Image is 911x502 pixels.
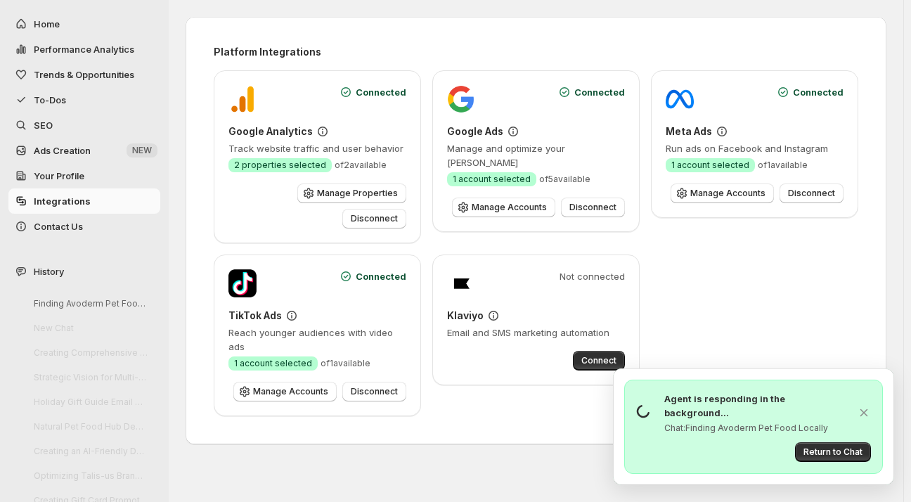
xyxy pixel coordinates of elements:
button: Contact Us [8,214,160,239]
span: of 1 available [321,358,370,369]
span: SEO [34,120,53,131]
span: Home [34,18,60,30]
img: TikTok Ads logo [228,269,257,297]
span: Performance Analytics [34,44,134,55]
span: Disconnect [351,213,398,224]
span: of 2 available [335,160,387,171]
button: To-Dos [8,87,160,112]
button: Connect [573,351,625,371]
span: Your Profile [34,170,84,181]
button: Return to Chat [795,442,871,462]
span: Disconnect [569,202,616,213]
h3: Meta Ads [666,124,712,139]
span: Manage Accounts [253,386,328,397]
button: Disconnect [561,198,625,217]
button: Disconnect [342,209,406,229]
img: Google Analytics logo [228,85,257,113]
span: of 1 available [758,160,808,171]
button: Home [8,11,160,37]
span: Ads Creation [34,145,91,156]
p: Agent is responding in the background... [664,392,848,420]
button: Disconnect [780,184,844,203]
button: Ads Creation [8,138,160,163]
button: Disconnect [342,382,406,401]
button: Manage Properties [297,184,406,203]
span: To-Dos [34,94,66,105]
span: Connected [793,85,844,99]
h2: Platform Integrations [214,45,858,59]
span: Connected [356,269,406,283]
img: Google Ads logo [447,85,475,113]
a: Integrations [8,188,160,214]
span: 2 properties selected [234,160,326,171]
span: Connected [574,85,625,99]
button: Optimizing Talis-us Brand Entity Page [22,465,156,487]
button: Creating an AI-Friendly Dog Treat Resource [22,440,156,462]
p: Run ads on Facebook and Instagram [666,141,844,155]
h3: Klaviyo [447,309,484,323]
span: 1 account selected [453,174,531,185]
img: Klaviyo logo [447,269,475,297]
span: Return to Chat [803,446,862,458]
span: NEW [132,145,152,156]
span: of 5 available [539,174,590,185]
button: Trends & Opportunities [8,62,160,87]
button: Manage Accounts [233,382,337,401]
p: Email and SMS marketing automation [447,326,625,340]
h3: TikTok Ads [228,309,282,323]
h3: Google Ads [447,124,503,139]
button: Dismiss chat indicator [857,406,871,420]
button: Strategic Vision for Multi-Species Pet Retail [22,366,156,388]
span: 1 account selected [234,358,312,369]
a: SEO [8,112,160,138]
img: Meta Ads logo [666,85,694,113]
span: Contact Us [34,221,83,232]
button: Manage Accounts [671,184,774,203]
button: Holiday Gift Guide Email Drafting [22,391,156,413]
span: Disconnect [351,386,398,397]
p: Reach younger audiences with video ads [228,326,406,354]
button: Natural Pet Food Hub Development Guide [22,416,156,437]
span: Trends & Opportunities [34,69,134,80]
button: Finding Avoderm Pet Food Locally [22,292,156,314]
a: Your Profile [8,163,160,188]
h3: Google Analytics [228,124,313,139]
p: Manage and optimize your [PERSON_NAME] [447,141,625,169]
p: Chat: Finding Avoderm Pet Food Locally [664,423,848,434]
button: Creating Comprehensive Pet Health Solutions [22,342,156,363]
span: History [34,264,64,278]
span: Connected [356,85,406,99]
span: Not connected [560,269,625,283]
span: Connect [581,355,616,366]
button: Performance Analytics [8,37,160,62]
span: Integrations [34,195,91,207]
span: Manage Properties [317,188,398,199]
button: New Chat [22,317,156,339]
span: 1 account selected [671,160,749,171]
span: Disconnect [788,188,835,199]
span: Manage Accounts [472,202,547,213]
p: Track website traffic and user behavior [228,141,406,155]
span: Manage Accounts [690,188,765,199]
button: Manage Accounts [452,198,555,217]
